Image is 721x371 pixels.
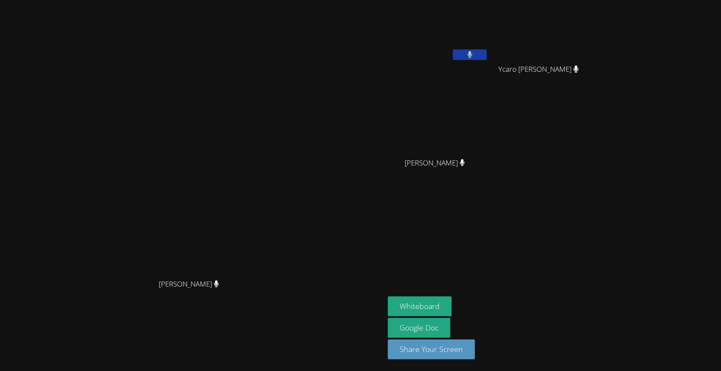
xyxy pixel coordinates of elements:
span: [PERSON_NAME] [405,157,465,169]
button: Share Your Screen [388,339,475,359]
span: [PERSON_NAME] [159,278,219,290]
a: Google Doc [388,318,450,338]
button: Whiteboard [388,296,452,316]
span: Ycaro [PERSON_NAME] [498,63,579,76]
